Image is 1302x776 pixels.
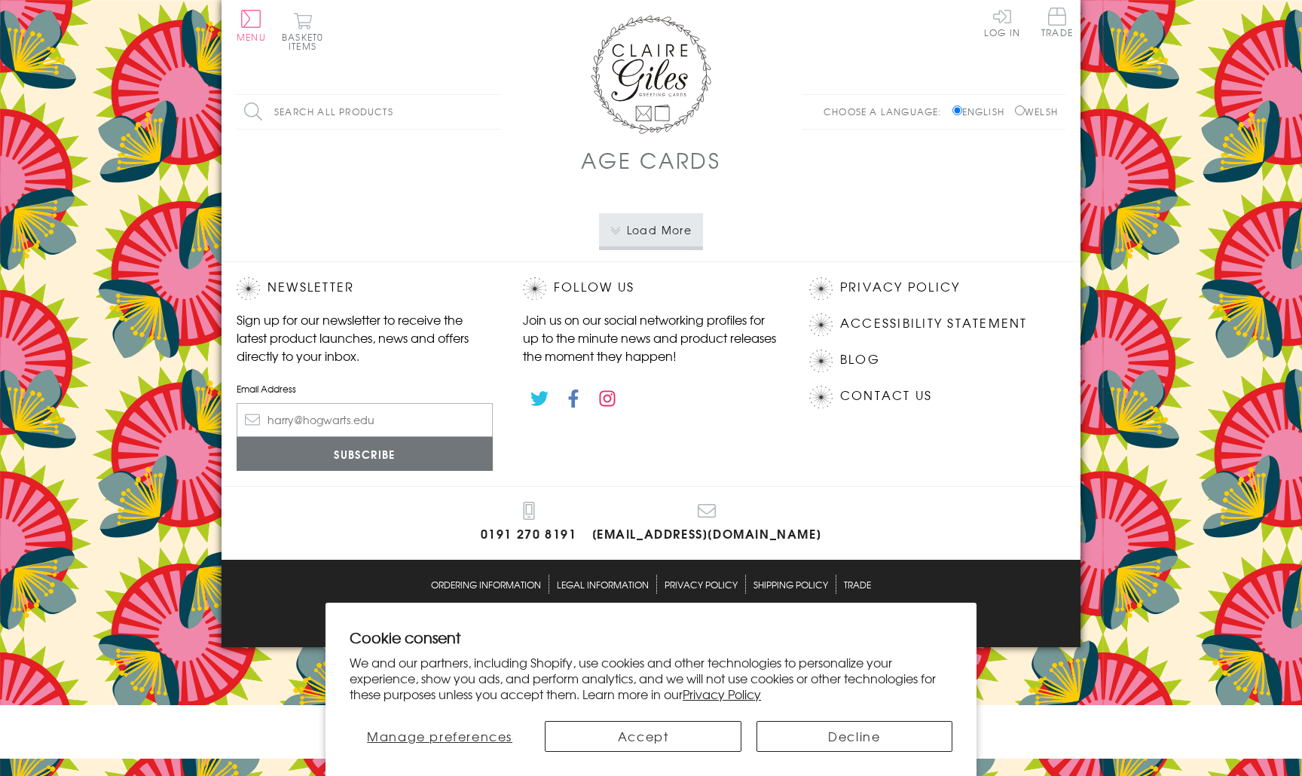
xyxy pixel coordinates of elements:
a: Accessibility Statement [840,313,1028,334]
button: Basket0 items [282,12,323,50]
input: Subscribe [237,437,493,471]
h2: Newsletter [237,277,493,300]
span: Manage preferences [367,727,512,745]
input: English [952,105,962,115]
p: Sign up for our newsletter to receive the latest product launches, news and offers directly to yo... [237,310,493,365]
button: Manage preferences [350,721,530,752]
p: © 2025 . [237,609,1065,622]
span: Menu [237,30,266,44]
a: Blog [840,350,880,370]
a: Shipping Policy [753,575,828,594]
a: Privacy Policy [840,277,960,298]
label: Welsh [1015,105,1058,118]
a: Privacy Policy [683,685,761,703]
input: Search [485,95,500,129]
input: harry@hogwarts.edu [237,403,493,437]
label: Email Address [237,382,493,396]
a: [EMAIL_ADDRESS][DOMAIN_NAME] [592,502,822,545]
a: Ordering Information [431,575,541,594]
p: We and our partners, including Shopify, use cookies and other technologies to personalize your ex... [350,655,952,701]
span: Trade [1041,8,1073,37]
input: Search all products [237,95,500,129]
button: Load More [599,213,704,246]
a: Contact Us [840,386,932,406]
a: Privacy Policy [665,575,738,594]
h1: Age Cards [581,145,721,176]
button: Accept [545,721,741,752]
img: Claire Giles Greetings Cards [591,15,711,134]
a: Legal Information [557,575,649,594]
h2: Cookie consent [350,627,952,648]
a: 0191 270 8191 [481,502,577,545]
button: Menu [237,10,266,41]
a: Trade [844,575,871,594]
input: Welsh [1015,105,1025,115]
button: Decline [756,721,952,752]
p: Choose a language: [824,105,949,118]
p: Join us on our social networking profiles for up to the minute news and product releases the mome... [523,310,779,365]
span: 0 items [289,30,323,53]
a: Trade [1041,8,1073,40]
label: English [952,105,1012,118]
a: Log In [984,8,1020,37]
h2: Follow Us [523,277,779,300]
